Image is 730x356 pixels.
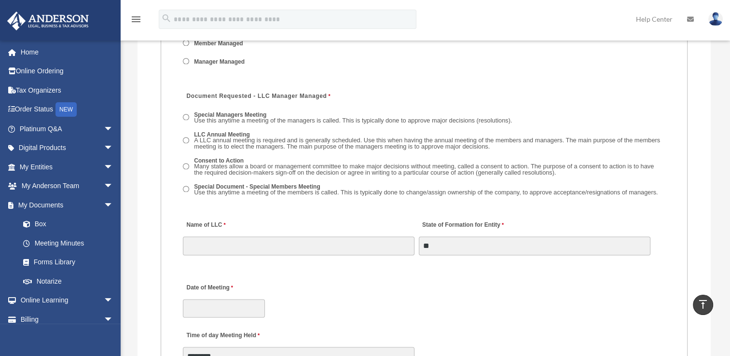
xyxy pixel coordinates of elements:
[130,14,142,25] i: menu
[14,233,123,253] a: Meeting Minutes
[183,219,228,232] label: Name of LLC
[7,42,128,62] a: Home
[419,219,506,232] label: State of Formation for Entity
[14,253,128,272] a: Forms Library
[14,215,128,234] a: Box
[14,272,128,291] a: Notarize
[104,177,123,196] span: arrow_drop_down
[186,93,327,99] span: Document Requested - LLC Manager Managed
[183,281,275,294] label: Date of Meeting
[191,157,666,178] label: Consent to Action
[191,39,247,48] label: Member Managed
[130,17,142,25] a: menu
[104,119,123,139] span: arrow_drop_down
[161,13,172,24] i: search
[104,310,123,329] span: arrow_drop_down
[4,12,92,30] img: Anderson Advisors Platinum Portal
[104,157,123,177] span: arrow_drop_down
[7,310,128,329] a: Billingarrow_drop_down
[104,195,123,215] span: arrow_drop_down
[7,157,128,177] a: My Entitiesarrow_drop_down
[693,295,713,315] a: vertical_align_top
[7,177,128,196] a: My Anderson Teamarrow_drop_down
[191,183,661,198] label: Special Document - Special Members Meeting
[194,117,512,124] span: Use this anytime a meeting of the managers is called. This is typically done to approve major dec...
[104,291,123,311] span: arrow_drop_down
[194,163,654,176] span: Many states allow a board or management committee to make major decisions without meeting, called...
[7,100,128,120] a: Order StatusNEW
[104,138,123,158] span: arrow_drop_down
[697,299,709,310] i: vertical_align_top
[7,138,128,158] a: Digital Productsarrow_drop_down
[183,329,275,342] label: Time of day Meeting Held
[7,62,128,81] a: Online Ordering
[7,81,128,100] a: Tax Organizers
[194,189,658,196] span: Use this anytime a meeting of the members is called. This is typically done to change/assign owne...
[7,119,128,138] a: Platinum Q&Aarrow_drop_down
[191,131,666,152] label: LLC Annual Meeting
[191,58,248,67] label: Manager Managed
[55,102,77,117] div: NEW
[708,12,723,26] img: User Pic
[7,195,128,215] a: My Documentsarrow_drop_down
[194,137,660,150] span: A LLC annual meeting is required and is generally scheduled. Use this when having the annual meet...
[191,111,515,126] label: Special Managers Meeting
[7,291,128,310] a: Online Learningarrow_drop_down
